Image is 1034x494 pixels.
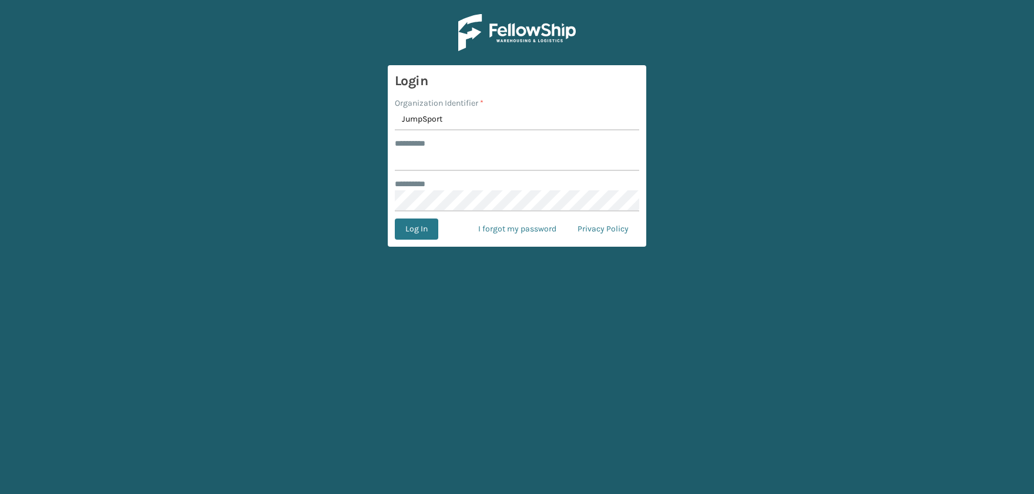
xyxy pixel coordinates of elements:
img: Logo [458,14,576,51]
h3: Login [395,72,639,90]
button: Log In [395,219,438,240]
a: Privacy Policy [567,219,639,240]
label: Organization Identifier [395,97,484,109]
a: I forgot my password [468,219,567,240]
